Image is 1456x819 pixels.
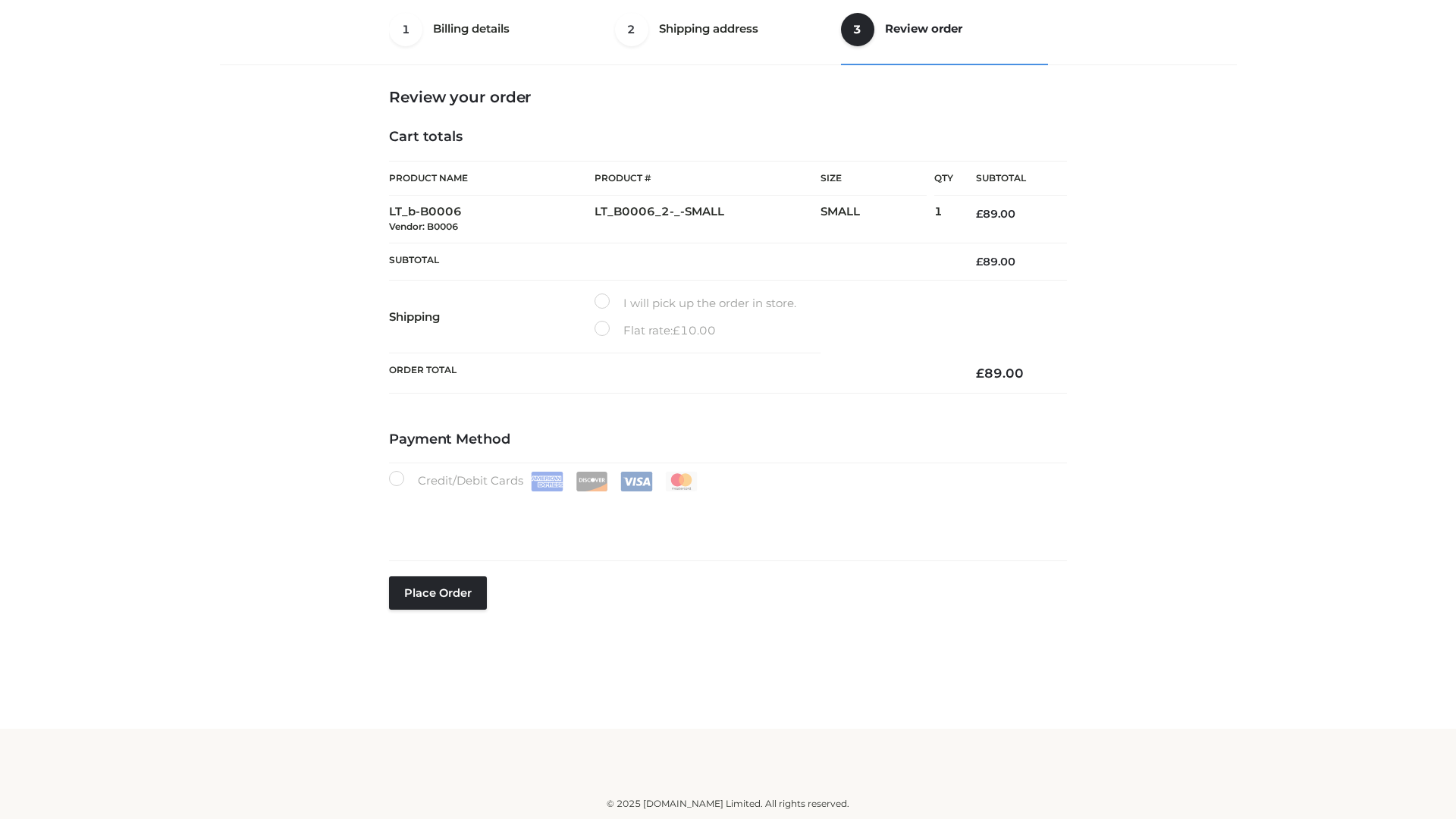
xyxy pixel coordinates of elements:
th: Subtotal [953,162,1067,196]
bdi: 10.00 [673,323,716,337]
td: 1 [934,196,953,243]
span: £ [976,255,983,268]
label: Credit/Debit Cards [389,471,699,491]
h4: Payment Method [389,431,1067,448]
th: Order Total [389,353,953,394]
iframe: Secure payment input frame [386,488,1064,544]
img: Mastercard [665,472,698,491]
th: Qty [934,161,953,196]
label: Flat rate: [595,321,716,340]
bdi: 89.00 [976,255,1015,268]
img: Discover [576,472,608,491]
th: Subtotal [389,243,953,280]
td: SMALL [821,196,934,243]
td: LT_B0006_2-_-SMALL [595,196,821,243]
label: I will pick up the order in store. [595,293,796,313]
img: Amex [531,472,563,491]
bdi: 89.00 [976,366,1024,381]
button: Place order [389,576,487,610]
span: £ [673,323,680,337]
th: Product # [595,161,821,196]
div: © 2025 [DOMAIN_NAME] Limited. All rights reserved. [225,796,1231,811]
th: Product Name [389,161,595,196]
th: Shipping [389,281,595,353]
small: Vendor: B0006 [389,221,458,232]
h4: Cart totals [389,129,1067,146]
img: Visa [620,472,653,491]
span: £ [976,366,984,381]
h3: Review your order [389,88,1067,106]
bdi: 89.00 [976,207,1015,221]
th: Size [821,162,927,196]
td: LT_b-B0006 [389,196,595,243]
span: £ [976,207,983,221]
